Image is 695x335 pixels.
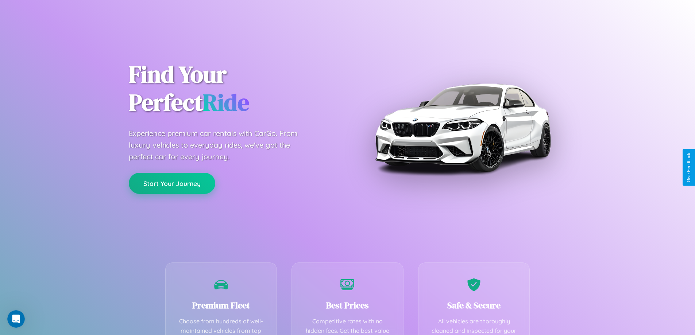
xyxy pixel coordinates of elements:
span: Ride [203,86,249,118]
h3: Premium Fleet [177,299,266,311]
button: Start Your Journey [129,173,215,194]
h1: Find Your Perfect [129,61,337,117]
h3: Safe & Secure [429,299,519,311]
p: Experience premium car rentals with CarGo. From luxury vehicles to everyday rides, we've got the ... [129,128,311,163]
div: Give Feedback [686,153,691,182]
img: Premium BMW car rental vehicle [371,36,554,219]
iframe: Intercom live chat [7,310,25,328]
h3: Best Prices [303,299,392,311]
